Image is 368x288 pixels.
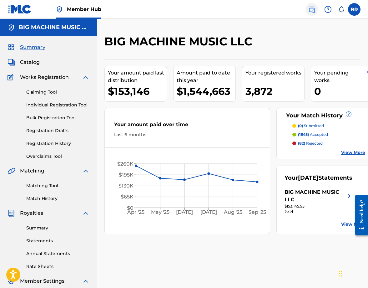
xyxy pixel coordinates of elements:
tspan: May '25 [151,209,169,215]
iframe: Resource Center [350,190,368,240]
div: 3,872 [245,84,304,98]
a: Summary [26,225,89,231]
a: Annual Statements [26,250,89,257]
a: Registration Drafts [26,127,89,134]
img: Top Rightsholder [56,6,63,13]
img: expand [82,277,89,285]
a: Bulk Registration Tool [26,115,89,121]
img: Matching [8,167,15,175]
div: Your Statements [285,174,352,182]
tspan: Aug '25 [224,209,242,215]
tspan: $260K [117,161,134,167]
span: (82) [298,141,305,146]
tspan: [DATE] [200,209,217,215]
span: [DATE] [298,174,318,181]
a: BIG MACHINE MUSIC LLCright chevron icon$153,145.95Paid [285,188,353,215]
a: Claiming Tool [26,89,89,95]
span: Member Hub [67,6,101,13]
p: submitted [298,123,324,129]
tspan: $195K [119,172,134,178]
a: View More [341,221,365,228]
tspan: Sep '25 [249,209,266,215]
span: Royalties [20,209,43,217]
tspan: $130K [118,183,134,189]
tspan: $0 [127,205,134,211]
img: expand [82,74,89,81]
img: Summary [8,44,15,51]
img: Accounts [8,24,15,31]
div: Your amount paid last distribution [108,69,167,84]
a: Individual Registration Tool [26,102,89,108]
span: ? [346,112,351,117]
h2: BIG MACHINE MUSIC LLC [104,34,255,49]
img: Royalties [8,209,15,217]
span: Member Settings [20,277,64,285]
p: rejected [298,141,323,146]
tspan: $65K [121,194,134,200]
span: Matching [20,167,44,175]
a: Statements [26,238,89,244]
tspan: [DATE] [176,209,193,215]
div: Last 6 months [114,131,260,138]
p: accepted [298,132,328,137]
div: Your registered works [245,69,304,77]
h5: BIG MACHINE MUSIC LLC [19,24,89,31]
a: CatalogCatalog [8,59,40,66]
img: help [324,6,332,13]
div: Your amount paid over time [114,121,260,131]
img: search [308,6,315,13]
a: Matching Tool [26,183,89,189]
img: expand [82,167,89,175]
iframe: Chat Widget [337,258,368,288]
img: Catalog [8,59,15,66]
span: (0) [298,123,303,128]
a: View More [341,149,365,156]
div: Drag [339,264,342,283]
img: right chevron icon [345,188,353,203]
a: (82) rejected [292,141,365,146]
div: BIG MACHINE MUSIC LLC [285,188,345,203]
a: (1545) accepted [292,132,365,137]
div: Notifications [338,6,344,13]
img: Member Settings [8,277,15,285]
span: Works Registration [20,74,69,81]
div: User Menu [348,3,360,16]
div: Amount paid to date this year [177,69,235,84]
img: Works Registration [8,74,16,81]
span: (1545) [298,132,309,137]
a: Public Search [305,3,318,16]
tspan: Apr '25 [127,209,145,215]
a: SummarySummary [8,44,45,51]
div: Your Match History [285,111,365,120]
a: Registration History [26,140,89,147]
span: Summary [20,44,45,51]
a: Rate Sheets [26,263,89,270]
img: MLC Logo [8,5,32,14]
div: $1,544,663 [177,84,235,98]
div: Paid [285,209,353,215]
img: expand [82,209,89,217]
div: Help [322,3,334,16]
a: Match History [26,195,89,202]
div: $153,146 [108,84,167,98]
div: $153,145.95 [285,203,353,209]
a: (0) submitted [292,123,365,129]
a: Overclaims Tool [26,153,89,160]
span: Catalog [20,59,40,66]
